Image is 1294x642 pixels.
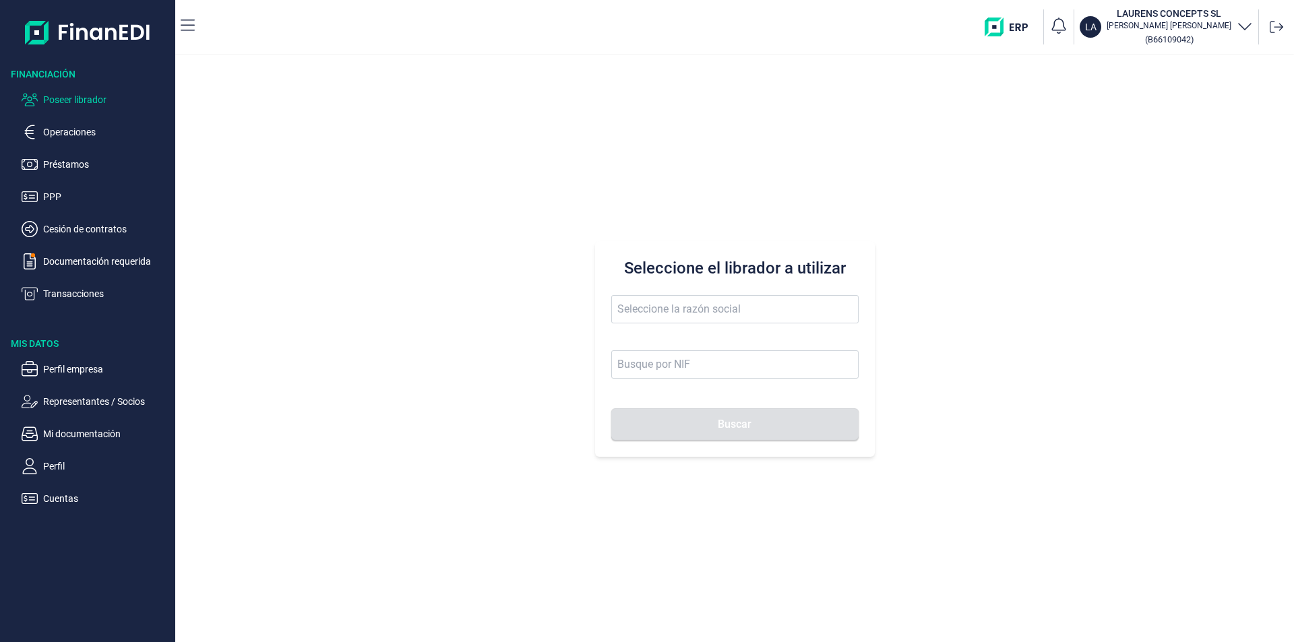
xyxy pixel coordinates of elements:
p: Transacciones [43,286,170,302]
button: Cesión de contratos [22,221,170,237]
p: Representantes / Socios [43,393,170,410]
p: Préstamos [43,156,170,172]
input: Seleccione la razón social [611,295,859,323]
button: Representantes / Socios [22,393,170,410]
small: Copiar cif [1145,34,1194,44]
p: PPP [43,189,170,205]
p: Perfil [43,458,170,474]
p: Cesión de contratos [43,221,170,237]
h3: LAURENS CONCEPTS SL [1107,7,1231,20]
p: Perfil empresa [43,361,170,377]
button: LALAURENS CONCEPTS SL[PERSON_NAME] [PERSON_NAME](B66109042) [1080,7,1253,47]
p: [PERSON_NAME] [PERSON_NAME] [1107,20,1231,31]
p: Poseer librador [43,92,170,108]
span: Buscar [718,419,751,429]
p: Cuentas [43,490,170,507]
p: Documentación requerida [43,253,170,269]
button: Perfil [22,458,170,474]
input: Busque por NIF [611,350,859,379]
img: Logo de aplicación [25,11,151,54]
p: Mi documentación [43,426,170,442]
button: Cuentas [22,490,170,507]
button: Mi documentación [22,426,170,442]
button: PPP [22,189,170,205]
img: erp [985,18,1038,36]
button: Operaciones [22,124,170,140]
h3: Seleccione el librador a utilizar [611,257,859,279]
button: Perfil empresa [22,361,170,377]
p: Operaciones [43,124,170,140]
button: Documentación requerida [22,253,170,269]
button: Buscar [611,408,859,441]
button: Préstamos [22,156,170,172]
p: LA [1085,20,1097,34]
button: Poseer librador [22,92,170,108]
button: Transacciones [22,286,170,302]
